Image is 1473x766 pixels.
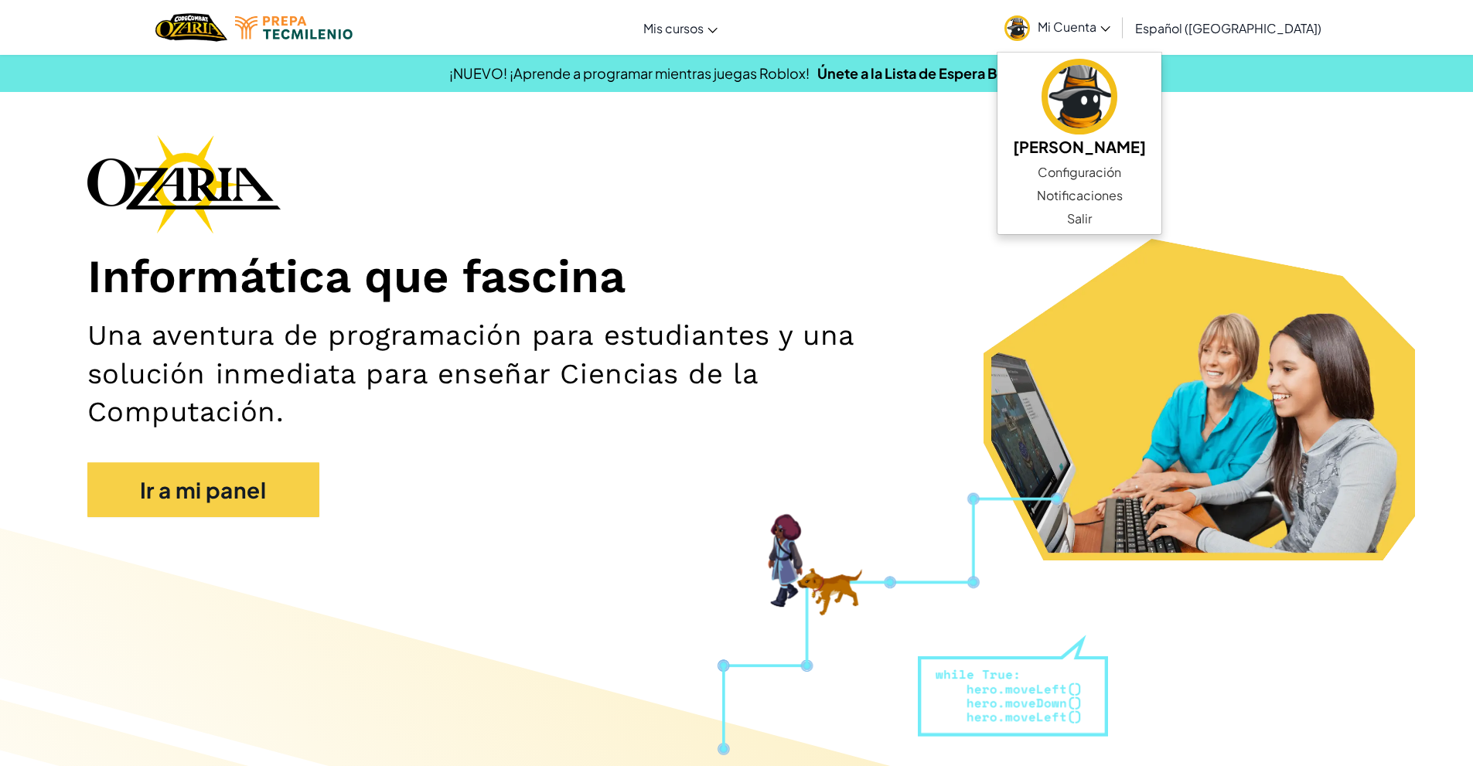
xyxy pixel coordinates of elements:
[1037,186,1123,205] span: Notificaciones
[997,184,1161,207] a: Notificaciones
[87,249,1386,305] h1: Informática que fascina
[997,161,1161,184] a: Configuración
[997,207,1161,230] a: Salir
[1004,15,1030,41] img: avatar
[997,56,1161,161] a: [PERSON_NAME]
[87,462,319,518] a: Ir a mi panel
[643,20,704,36] span: Mis cursos
[1042,59,1117,134] img: avatar
[1135,20,1321,36] span: Español ([GEOGRAPHIC_DATA])
[87,134,281,233] img: Ozaria branding logo
[449,64,810,82] span: ¡NUEVO! ¡Aprende a programar mientras juegas Roblox!
[636,7,725,49] a: Mis cursos
[1127,7,1329,49] a: Español ([GEOGRAPHIC_DATA])
[235,16,353,39] img: Tecmilenio logo
[155,12,227,43] a: Ozaria by CodeCombat logo
[87,316,958,431] h2: Una aventura de programación para estudiantes y una solución inmediata para enseñar Ciencias de l...
[817,64,1024,82] a: Únete a la Lista de Espera Beta.
[1013,134,1146,158] h5: [PERSON_NAME]
[997,3,1118,52] a: Mi Cuenta
[1038,19,1110,35] span: Mi Cuenta
[155,12,227,43] img: Home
